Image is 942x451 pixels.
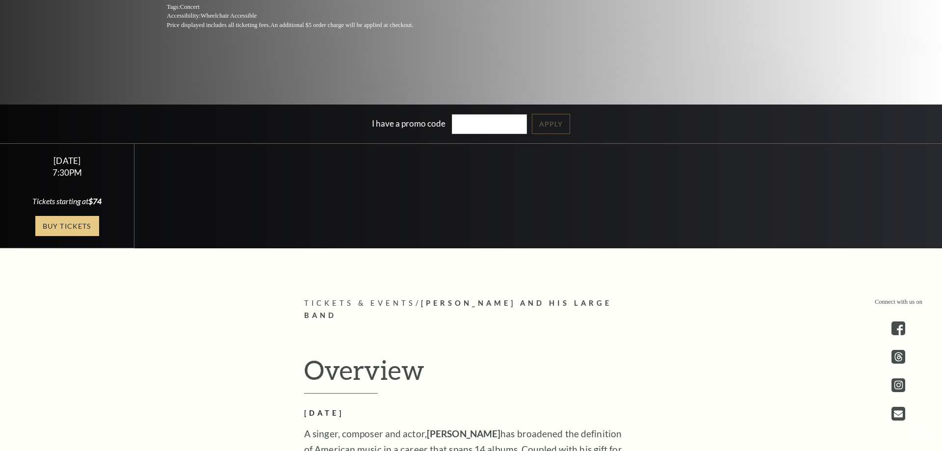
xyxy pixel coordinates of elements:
[12,156,123,166] div: [DATE]
[875,297,922,307] p: Connect with us on
[167,11,437,21] p: Accessibility:
[304,299,612,319] span: [PERSON_NAME] and his Large Band
[270,22,413,28] span: An additional $5 order charge will be applied at checkout.
[427,428,500,439] strong: [PERSON_NAME]
[12,196,123,207] div: Tickets starting at
[304,354,638,394] h2: Overview
[35,216,99,236] a: Buy Tickets
[201,12,257,19] span: Wheelchair Accessible
[167,2,437,12] p: Tags:
[88,196,102,206] span: $74
[304,299,416,307] span: Tickets & Events
[167,21,437,30] p: Price displayed includes all ticketing fees.
[372,118,445,128] label: I have a promo code
[304,407,623,420] h2: [DATE]
[12,168,123,177] div: 7:30PM
[304,297,638,322] p: /
[180,3,200,10] span: Concert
